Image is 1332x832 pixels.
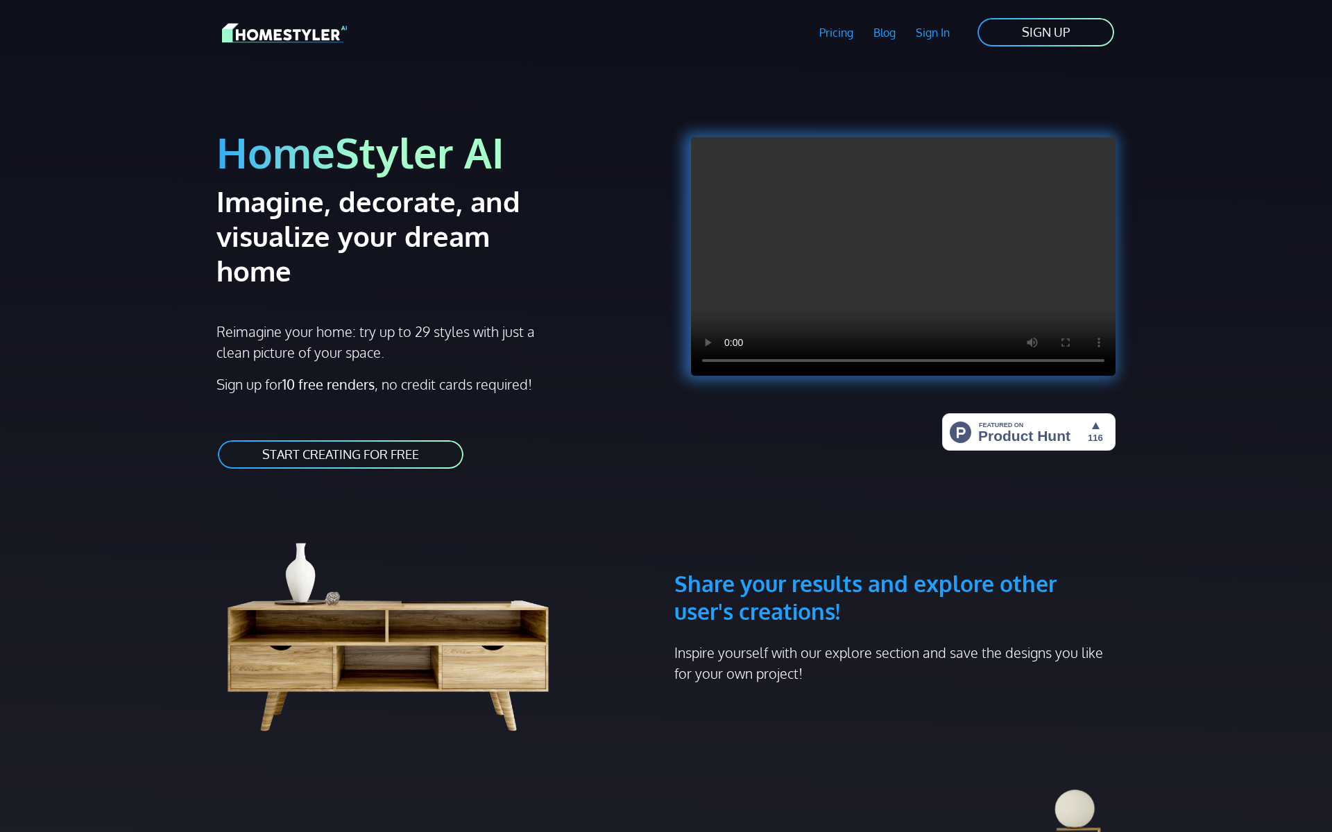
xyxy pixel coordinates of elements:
h1: HomeStyler AI [216,126,658,178]
h3: Share your results and explore other user's creations! [674,503,1116,625]
p: Reimagine your home: try up to 29 styles with just a clean picture of your space. [216,321,547,363]
h2: Imagine, decorate, and visualize your dream home [216,184,570,288]
p: Inspire yourself with our explore section and save the designs you like for your own project! [674,642,1116,684]
p: Sign up for , no credit cards required! [216,374,658,395]
img: HomeStyler AI - Interior Design Made Easy: One Click to Your Dream Home | Product Hunt [942,413,1116,451]
strong: 10 free renders [282,375,375,393]
a: START CREATING FOR FREE [216,439,465,470]
img: HomeStyler AI logo [222,21,347,45]
a: Pricing [810,17,864,49]
a: SIGN UP [976,17,1116,48]
img: living room cabinet [216,503,581,739]
a: Sign In [905,17,959,49]
a: Blog [863,17,905,49]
